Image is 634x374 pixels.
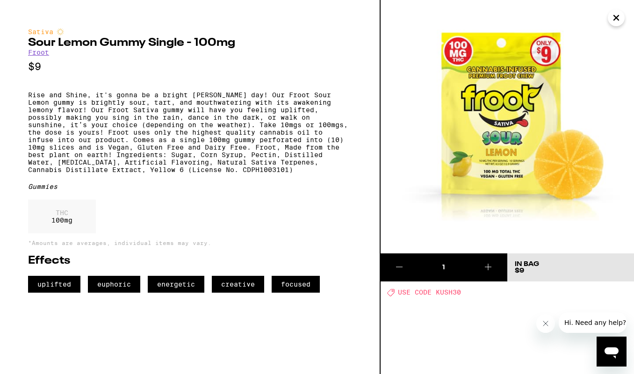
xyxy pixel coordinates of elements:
[398,289,461,296] span: USE CODE KUSH30
[28,240,352,246] p: *Amounts are averages, individual items may vary.
[212,276,264,293] span: creative
[28,37,352,49] h2: Sour Lemon Gummy Single - 100mg
[515,267,524,274] span: $9
[559,312,627,333] iframe: Message from company
[88,276,140,293] span: euphoric
[507,253,634,281] button: In Bag$9
[148,276,204,293] span: energetic
[536,314,555,333] iframe: Close message
[28,200,96,233] div: 100 mg
[28,91,352,173] p: Rise and Shine, it's gonna be a bright [PERSON_NAME] day! Our Froot Sour Lemon gummy is brightly ...
[515,261,539,267] div: In Bag
[28,28,352,36] div: Sativa
[28,49,49,56] a: Froot
[57,28,64,36] img: sativaColor.svg
[28,276,80,293] span: uplifted
[51,209,72,216] p: THC
[28,61,352,72] p: $9
[597,337,627,367] iframe: Button to launch messaging window
[418,263,469,272] div: 1
[608,9,625,26] button: Close
[28,255,352,266] h2: Effects
[28,183,352,190] div: Gummies
[272,276,320,293] span: focused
